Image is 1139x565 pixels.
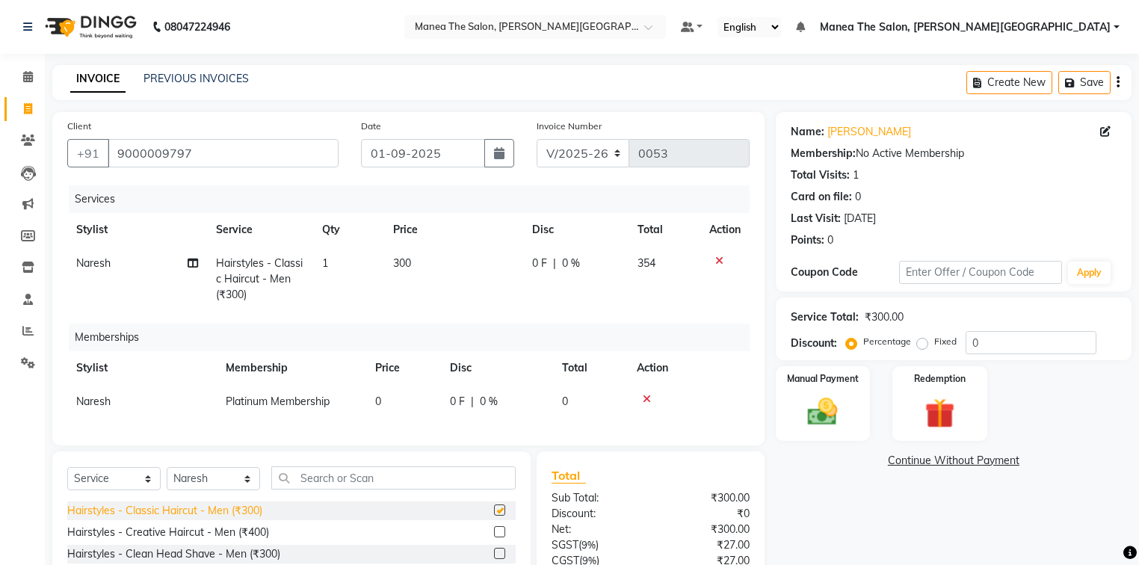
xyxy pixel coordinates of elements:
span: 354 [638,256,655,270]
label: Manual Payment [787,372,859,386]
div: Hairstyles - Clean Head Shave - Men (₹300) [67,546,280,562]
span: | [553,256,556,271]
span: 0 [562,395,568,408]
span: Platinum Membership [226,395,330,408]
div: ( ) [540,537,650,553]
div: Service Total: [791,309,859,325]
th: Price [366,351,441,385]
th: Total [553,351,628,385]
span: SGST [552,538,578,552]
div: Memberships [69,324,761,351]
th: Disc [523,213,629,247]
span: 0 F [450,394,465,410]
div: Sub Total: [540,490,650,506]
th: Total [629,213,700,247]
th: Price [384,213,523,247]
div: Card on file: [791,189,852,205]
th: Action [700,213,750,247]
label: Invoice Number [537,120,602,133]
img: _cash.svg [798,395,847,429]
div: Points: [791,232,824,248]
span: 0 % [480,394,498,410]
div: Net: [540,522,650,537]
label: Fixed [934,335,957,348]
div: Total Visits: [791,167,850,183]
th: Membership [217,351,366,385]
div: Name: [791,124,824,140]
span: Manea The Salon, [PERSON_NAME][GEOGRAPHIC_DATA] [820,19,1111,35]
div: Coupon Code [791,265,899,280]
th: Service [207,213,313,247]
th: Disc [441,351,553,385]
div: [DATE] [844,211,876,226]
label: Client [67,120,91,133]
th: Action [628,351,750,385]
div: ₹300.00 [650,522,760,537]
div: ₹300.00 [650,490,760,506]
span: Naresh [76,395,111,408]
span: Hairstyles - Classic Haircut - Men (₹300) [216,256,303,301]
b: 08047224946 [164,6,230,48]
div: 0 [827,232,833,248]
input: Enter Offer / Coupon Code [899,261,1062,284]
div: No Active Membership [791,146,1117,161]
label: Percentage [863,335,911,348]
div: Membership: [791,146,856,161]
button: Apply [1068,262,1111,284]
div: ₹0 [650,506,760,522]
span: 1 [322,256,328,270]
th: Stylist [67,213,207,247]
label: Redemption [914,372,966,386]
a: Continue Without Payment [779,453,1129,469]
input: Search or Scan [271,466,516,490]
span: 0 % [562,256,580,271]
div: 0 [855,189,861,205]
span: 0 F [532,256,547,271]
div: 1 [853,167,859,183]
div: Hairstyles - Classic Haircut - Men (₹300) [67,503,262,519]
button: Save [1058,71,1111,94]
div: Discount: [791,336,837,351]
button: Create New [966,71,1052,94]
div: ₹27.00 [650,537,760,553]
th: Stylist [67,351,217,385]
span: 300 [393,256,411,270]
img: _gift.svg [916,395,964,432]
span: 9% [581,539,596,551]
span: Naresh [76,256,111,270]
div: Hairstyles - Creative Haircut - Men (₹400) [67,525,269,540]
span: Total [552,468,586,484]
img: logo [38,6,141,48]
div: Services [69,185,761,213]
div: Discount: [540,506,650,522]
a: [PERSON_NAME] [827,124,911,140]
span: | [471,394,474,410]
label: Date [361,120,381,133]
span: 0 [375,395,381,408]
div: Last Visit: [791,211,841,226]
a: INVOICE [70,66,126,93]
th: Qty [313,213,384,247]
div: ₹300.00 [865,309,904,325]
a: PREVIOUS INVOICES [143,72,249,85]
input: Search by Name/Mobile/Email/Code [108,139,339,167]
button: +91 [67,139,109,167]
